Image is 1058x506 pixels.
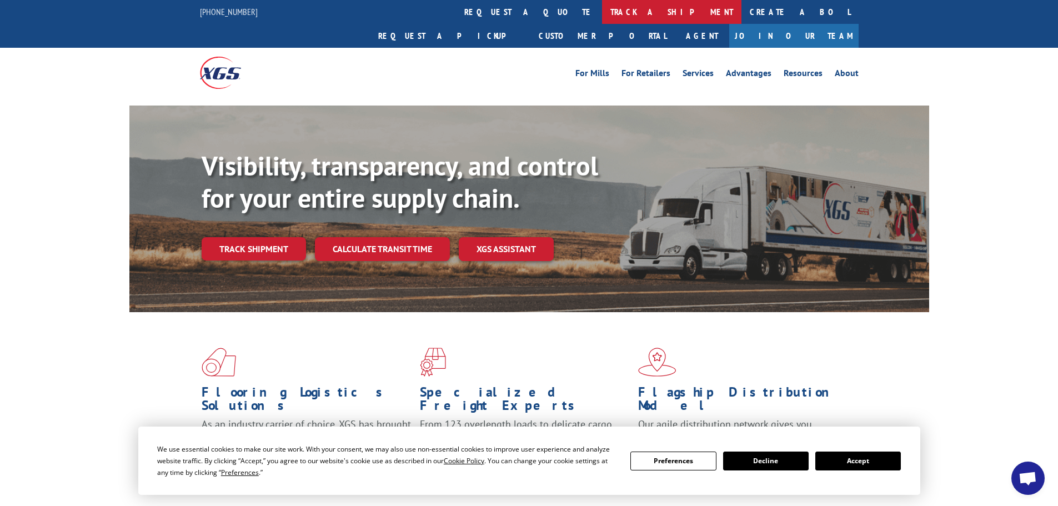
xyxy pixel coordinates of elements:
[638,385,848,418] h1: Flagship Distribution Model
[729,24,859,48] a: Join Our Team
[202,385,412,418] h1: Flooring Logistics Solutions
[530,24,675,48] a: Customer Portal
[621,69,670,81] a: For Retailers
[420,348,446,377] img: xgs-icon-focused-on-flooring-red
[420,385,630,418] h1: Specialized Freight Experts
[202,148,598,215] b: Visibility, transparency, and control for your entire supply chain.
[157,443,617,478] div: We use essential cookies to make our site work. With your consent, we may also use non-essential ...
[683,69,714,81] a: Services
[638,348,676,377] img: xgs-icon-flagship-distribution-model-red
[444,456,484,465] span: Cookie Policy
[202,418,411,457] span: As an industry carrier of choice, XGS has brought innovation and dedication to flooring logistics...
[726,69,771,81] a: Advantages
[315,237,450,261] a: Calculate transit time
[784,69,823,81] a: Resources
[638,418,843,444] span: Our agile distribution network gives you nationwide inventory management on demand.
[459,237,554,261] a: XGS ASSISTANT
[675,24,729,48] a: Agent
[420,418,630,467] p: From 123 overlength loads to delicate cargo, our experienced staff knows the best way to move you...
[202,348,236,377] img: xgs-icon-total-supply-chain-intelligence-red
[370,24,530,48] a: Request a pickup
[575,69,609,81] a: For Mills
[200,6,258,17] a: [PHONE_NUMBER]
[1011,462,1045,495] a: Open chat
[138,427,920,495] div: Cookie Consent Prompt
[723,452,809,470] button: Decline
[835,69,859,81] a: About
[202,237,306,260] a: Track shipment
[221,468,259,477] span: Preferences
[630,452,716,470] button: Preferences
[815,452,901,470] button: Accept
